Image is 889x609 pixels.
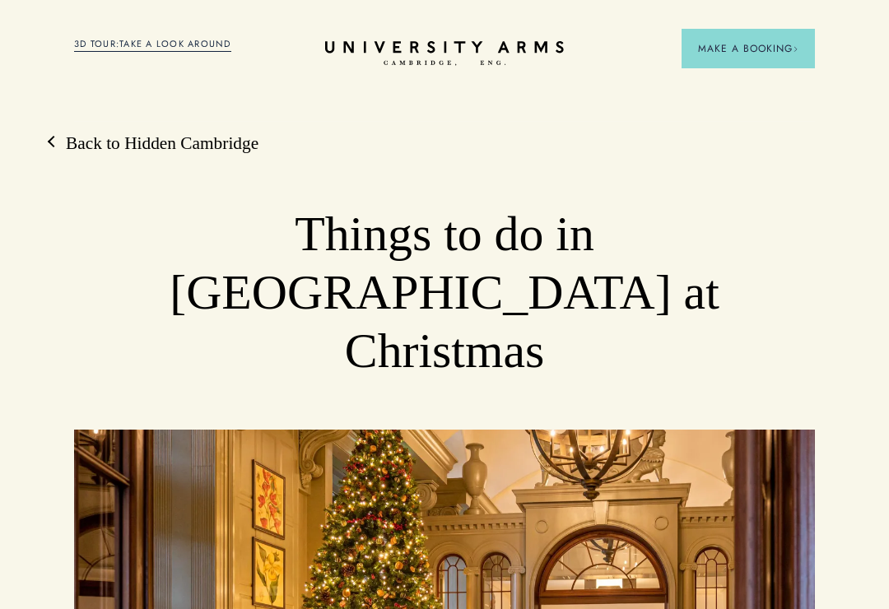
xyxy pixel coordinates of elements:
[325,41,564,67] a: Home
[49,132,258,156] a: Back to Hidden Cambridge
[793,46,798,52] img: Arrow icon
[148,205,741,380] h1: Things to do in [GEOGRAPHIC_DATA] at Christmas
[698,41,798,56] span: Make a Booking
[682,29,815,68] button: Make a BookingArrow icon
[74,37,231,52] a: 3D TOUR:TAKE A LOOK AROUND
